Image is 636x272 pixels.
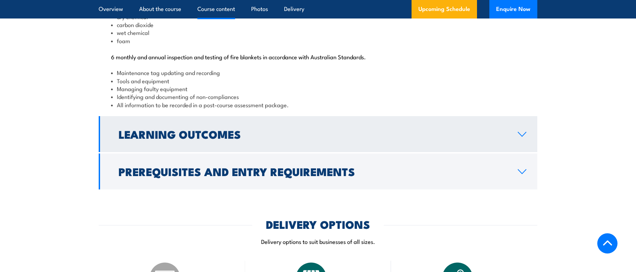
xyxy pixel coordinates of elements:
[111,21,525,28] li: carbon dioxide
[111,77,525,85] li: Tools and equipment
[119,166,507,176] h2: Prerequisites and Entry Requirements
[111,28,525,36] li: wet chemical
[266,219,370,229] h2: DELIVERY OPTIONS
[111,37,525,45] li: foam
[111,53,525,60] p: 6 monthly and annual inspection and testing of fire blankets in accordance with Australian Standa...
[119,129,507,139] h2: Learning Outcomes
[111,85,525,92] li: Managing faulty equipment
[111,101,525,109] li: All information to be recorded in a post-course assessment package.
[99,237,537,245] p: Delivery options to suit businesses of all sizes.
[99,153,537,189] a: Prerequisites and Entry Requirements
[111,69,525,76] li: Maintenance tag updating and recording
[111,92,525,100] li: Identifying and documenting of non-compliances
[99,116,537,152] a: Learning Outcomes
